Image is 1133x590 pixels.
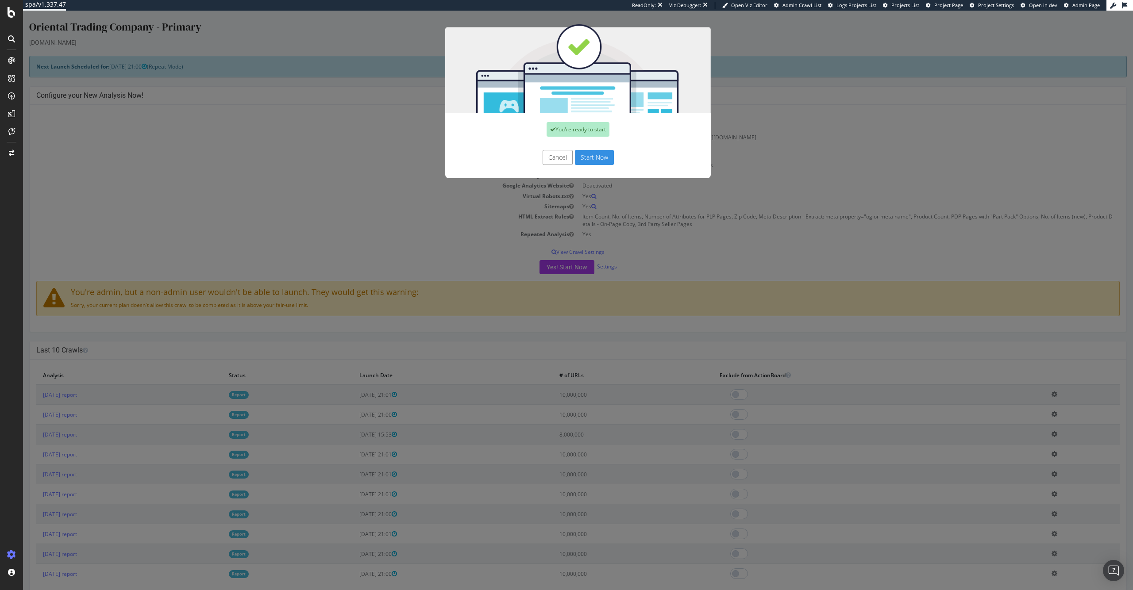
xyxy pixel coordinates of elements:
[934,2,963,8] span: Project Page
[883,2,919,9] a: Projects List
[891,2,919,8] span: Projects List
[774,2,821,9] a: Admin Crawl List
[1021,2,1057,9] a: Open in dev
[731,2,767,8] span: Open Viz Editor
[722,2,767,9] a: Open Viz Editor
[524,111,586,126] div: You're ready to start
[552,139,591,154] button: Start Now
[970,2,1014,9] a: Project Settings
[1072,2,1100,8] span: Admin Page
[422,13,688,103] img: You're all set!
[836,2,876,8] span: Logs Projects List
[782,2,821,8] span: Admin Crawl List
[632,2,656,9] div: ReadOnly:
[1064,2,1100,9] a: Admin Page
[1029,2,1057,8] span: Open in dev
[926,2,963,9] a: Project Page
[669,2,701,9] div: Viz Debugger:
[978,2,1014,8] span: Project Settings
[520,139,550,154] button: Cancel
[1103,560,1124,581] div: Open Intercom Messenger
[828,2,876,9] a: Logs Projects List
